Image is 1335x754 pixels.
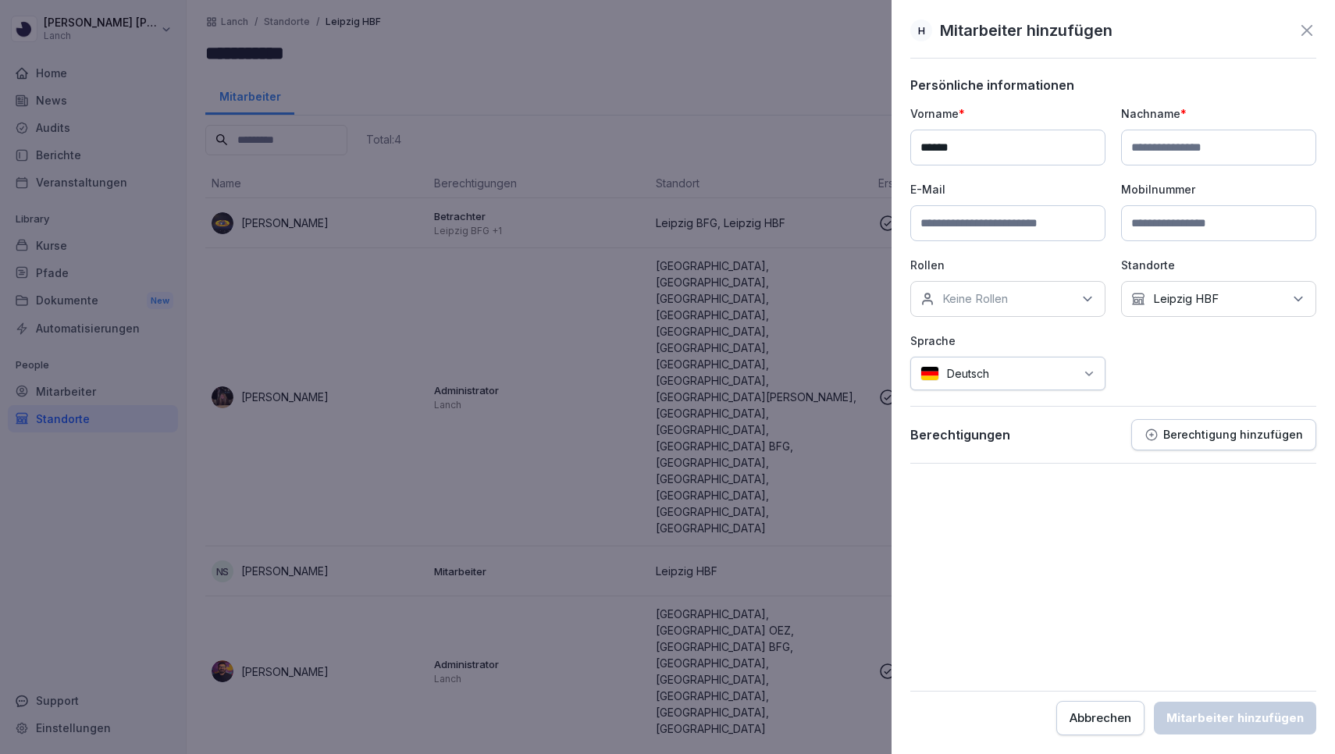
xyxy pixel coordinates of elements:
[920,366,939,381] img: de.svg
[1121,181,1316,197] p: Mobilnummer
[1131,419,1316,450] button: Berechtigung hinzufügen
[1166,710,1304,727] div: Mitarbeiter hinzufügen
[1154,702,1316,734] button: Mitarbeiter hinzufügen
[942,291,1008,307] p: Keine Rollen
[910,20,932,41] div: h
[910,105,1105,122] p: Vorname
[1121,257,1316,273] p: Standorte
[1121,105,1316,122] p: Nachname
[1153,291,1219,307] p: Leipzig HBF
[910,77,1316,93] p: Persönliche informationen
[910,427,1010,443] p: Berechtigungen
[910,181,1105,197] p: E-Mail
[1070,710,1131,727] div: Abbrechen
[940,19,1112,42] p: Mitarbeiter hinzufügen
[910,333,1105,349] p: Sprache
[910,257,1105,273] p: Rollen
[1056,701,1145,735] button: Abbrechen
[910,357,1105,390] div: Deutsch
[1163,429,1303,441] p: Berechtigung hinzufügen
